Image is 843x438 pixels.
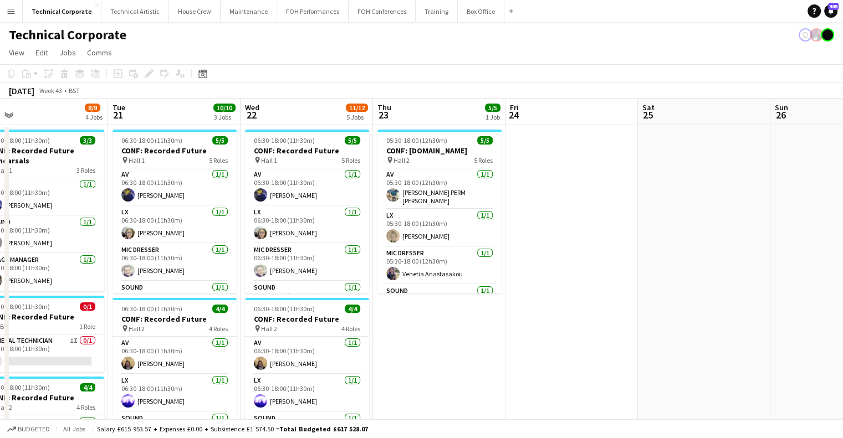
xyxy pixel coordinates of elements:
span: Total Budgeted £617 528.07 [279,425,368,433]
app-user-avatar: Liveforce Admin [799,28,812,42]
a: View [4,45,29,60]
a: Jobs [55,45,80,60]
div: [DATE] [9,85,34,96]
span: 405 [828,3,839,10]
button: Maintenance [221,1,277,22]
div: BST [69,86,80,95]
span: All jobs [61,425,88,433]
span: Edit [35,48,48,58]
span: Jobs [59,48,76,58]
h1: Technical Corporate [9,27,126,43]
button: FOH Conferences [349,1,416,22]
button: House Crew [169,1,221,22]
button: Budgeted [6,423,52,435]
app-user-avatar: Gabrielle Barr [821,28,834,42]
button: Box Office [458,1,504,22]
app-user-avatar: Zubair PERM Dhalla [810,28,823,42]
a: 405 [824,4,837,18]
span: Comms [87,48,112,58]
button: Technical Artistic [101,1,169,22]
div: Salary £615 953.57 + Expenses £0.00 + Subsistence £1 574.50 = [97,425,368,433]
button: Training [416,1,458,22]
a: Edit [31,45,53,60]
a: Comms [83,45,116,60]
button: Technical Corporate [23,1,101,22]
button: FOH Performances [277,1,349,22]
span: View [9,48,24,58]
span: Budgeted [18,425,50,433]
span: Week 43 [37,86,64,95]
